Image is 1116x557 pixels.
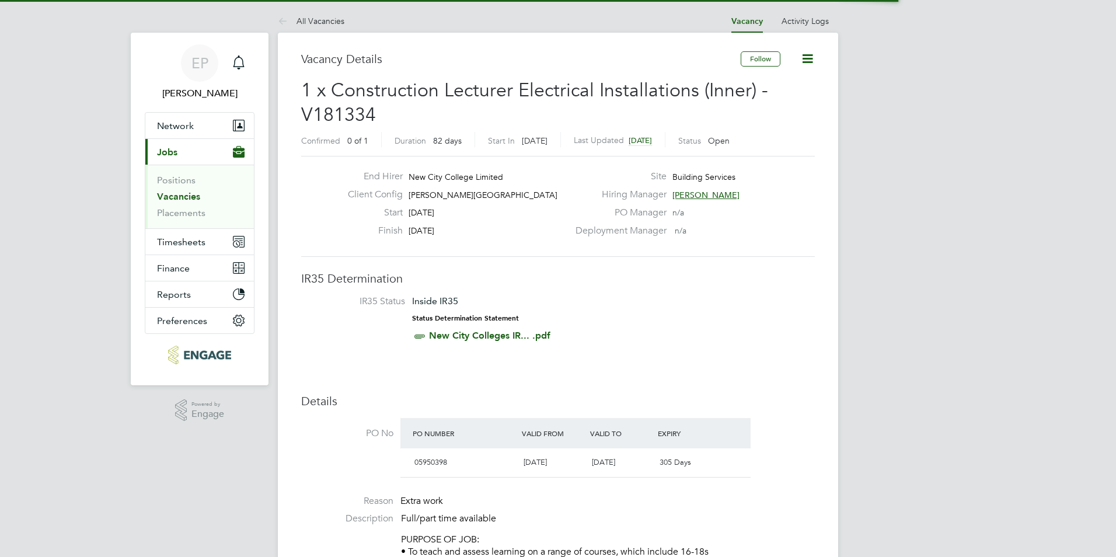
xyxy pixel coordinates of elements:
[301,394,815,409] h3: Details
[339,189,403,201] label: Client Config
[409,190,557,200] span: [PERSON_NAME][GEOGRAPHIC_DATA]
[339,225,403,237] label: Finish
[569,170,667,183] label: Site
[782,16,829,26] a: Activity Logs
[145,308,254,333] button: Preferences
[522,135,547,146] span: [DATE]
[157,175,196,186] a: Positions
[278,16,344,26] a: All Vacancies
[145,44,254,100] a: EP[PERSON_NAME]
[569,207,667,219] label: PO Manager
[395,135,426,146] label: Duration
[301,427,393,440] label: PO No
[145,165,254,228] div: Jobs
[409,207,434,218] span: [DATE]
[191,55,208,71] span: EP
[157,236,205,248] span: Timesheets
[301,495,393,507] label: Reason
[569,189,667,201] label: Hiring Manager
[410,423,519,444] div: PO Number
[429,330,550,341] a: New City Colleges IR... .pdf
[678,135,701,146] label: Status
[401,513,815,525] p: Full/part time available
[301,135,340,146] label: Confirmed
[145,281,254,307] button: Reports
[660,457,691,467] span: 305 Days
[519,423,587,444] div: Valid From
[145,346,254,364] a: Go to home page
[191,399,224,409] span: Powered by
[191,409,224,419] span: Engage
[574,135,624,145] label: Last Updated
[592,457,615,467] span: [DATE]
[301,271,815,286] h3: IR35 Determination
[672,190,740,200] span: [PERSON_NAME]
[157,191,200,202] a: Vacancies
[145,113,254,138] button: Network
[339,207,403,219] label: Start
[157,207,205,218] a: Placements
[157,289,191,300] span: Reports
[157,120,194,131] span: Network
[433,135,462,146] span: 82 days
[313,295,405,308] label: IR35 Status
[157,263,190,274] span: Finance
[629,135,652,145] span: [DATE]
[145,229,254,255] button: Timesheets
[409,172,503,182] span: New City College Limited
[145,86,254,100] span: Emma Procter
[672,172,735,182] span: Building Services
[157,315,207,326] span: Preferences
[708,135,730,146] span: Open
[414,457,447,467] span: 05950398
[412,314,519,322] strong: Status Determination Statement
[675,225,686,236] span: n/a
[339,170,403,183] label: End Hirer
[524,457,547,467] span: [DATE]
[412,295,458,307] span: Inside IR35
[587,423,655,444] div: Valid To
[569,225,667,237] label: Deployment Manager
[301,79,768,126] span: 1 x Construction Lecturer Electrical Installations (Inner) - V181334
[157,147,177,158] span: Jobs
[175,399,225,422] a: Powered byEngage
[488,135,515,146] label: Start In
[655,423,723,444] div: Expiry
[731,16,763,26] a: Vacancy
[741,51,780,67] button: Follow
[145,139,254,165] button: Jobs
[301,513,393,525] label: Description
[672,207,684,218] span: n/a
[409,225,434,236] span: [DATE]
[301,51,741,67] h3: Vacancy Details
[145,255,254,281] button: Finance
[168,346,231,364] img: carbonrecruitment-logo-retina.png
[131,33,268,385] nav: Main navigation
[400,495,443,507] span: Extra work
[347,135,368,146] span: 0 of 1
